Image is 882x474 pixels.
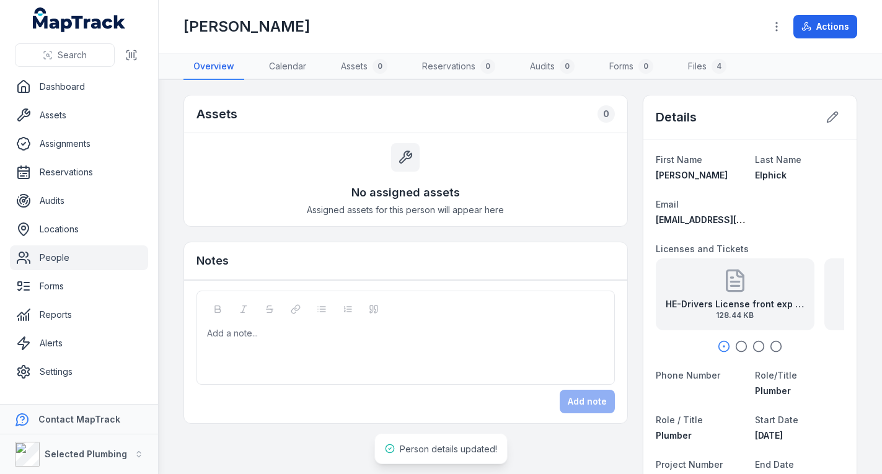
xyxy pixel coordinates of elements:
[10,160,148,185] a: Reservations
[656,170,728,180] span: [PERSON_NAME]
[10,103,148,128] a: Assets
[10,359,148,384] a: Settings
[656,199,679,209] span: Email
[15,43,115,67] button: Search
[755,385,791,396] span: Plumber
[666,298,805,310] strong: HE-Drivers License front exp [DATE]
[10,331,148,356] a: Alerts
[45,449,127,459] strong: Selected Plumbing
[638,59,653,74] div: 0
[196,252,229,270] h3: Notes
[196,105,237,123] h2: Assets
[755,430,783,441] span: [DATE]
[10,245,148,270] a: People
[307,204,504,216] span: Assigned assets for this person will appear here
[678,54,736,80] a: Files4
[793,15,857,38] button: Actions
[10,74,148,99] a: Dashboard
[373,59,387,74] div: 0
[656,108,697,126] h2: Details
[10,302,148,327] a: Reports
[656,244,749,254] span: Licenses and Tickets
[412,54,505,80] a: Reservations0
[755,430,783,441] time: 8/6/2025, 12:00:00 AM
[755,459,794,470] span: End Date
[666,310,805,320] span: 128.44 KB
[10,131,148,156] a: Assignments
[400,444,497,454] span: Person details updated!
[183,54,244,80] a: Overview
[712,59,726,74] div: 4
[560,59,575,74] div: 0
[755,415,798,425] span: Start Date
[33,7,126,32] a: MapTrack
[259,54,316,80] a: Calendar
[10,188,148,213] a: Audits
[10,217,148,242] a: Locations
[520,54,584,80] a: Audits0
[656,154,702,165] span: First Name
[755,154,801,165] span: Last Name
[38,414,120,424] strong: Contact MapTrack
[656,214,805,225] span: [EMAIL_ADDRESS][DOMAIN_NAME]
[656,415,703,425] span: Role / Title
[480,59,495,74] div: 0
[58,49,87,61] span: Search
[351,184,460,201] h3: No assigned assets
[331,54,397,80] a: Assets0
[183,17,310,37] h1: [PERSON_NAME]
[10,274,148,299] a: Forms
[656,459,723,470] span: Project Number
[598,105,615,123] div: 0
[755,370,797,380] span: Role/Title
[656,370,720,380] span: Phone Number
[599,54,663,80] a: Forms0
[656,430,692,441] span: Plumber
[755,170,787,180] span: Elphick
